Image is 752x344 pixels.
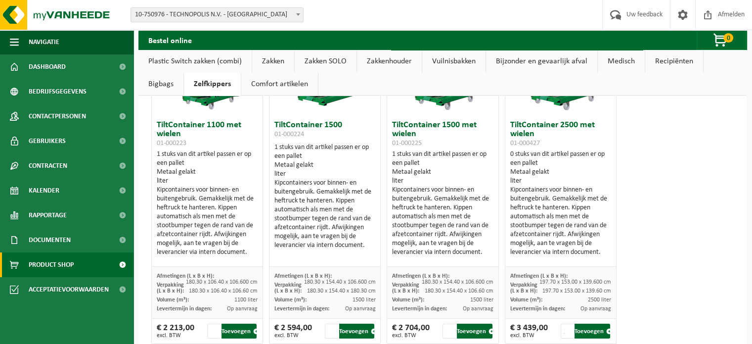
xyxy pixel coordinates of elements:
[274,306,329,312] span: Levertermijn in dagen:
[588,297,611,303] span: 2500 liter
[392,121,493,147] h3: TiltContainer 1500 met wielen
[575,324,610,339] button: Toevoegen
[184,73,241,96] a: Zelfkippers
[157,306,212,312] span: Levertermijn in dagen:
[234,297,258,303] span: 1100 liter
[29,252,74,277] span: Product Shop
[392,140,422,147] span: 01-000225
[422,50,486,73] a: Vuilnisbakken
[274,121,375,141] h3: TiltContainer 1500
[392,297,424,303] span: Volume (m³):
[392,186,493,257] div: Kipcontainers voor binnen- en buitengebruik. Gemakkelijk met de heftruck te hanteren. Kippen auto...
[157,140,186,147] span: 01-000223
[274,179,375,250] div: Kipcontainers voor binnen- en buitengebruik. Gemakkelijk met de heftruck te hanteren. Kippen auto...
[345,306,375,312] span: Op aanvraag
[357,50,422,73] a: Zakkenhouder
[392,150,493,257] div: 1 stuks van dit artikel passen er op een pallet
[138,30,202,49] h2: Bestel online
[29,104,86,129] span: Contactpersonen
[227,306,258,312] span: Op aanvraag
[29,228,71,252] span: Documenten
[510,150,611,257] div: 0 stuks van dit artikel passen er op een pallet
[325,324,338,339] input: 1
[207,324,221,339] input: 1
[186,279,258,285] span: 180.30 x 106.40 x 106.600 cm
[339,324,374,339] button: Toevoegen
[29,203,67,228] span: Rapportage
[157,150,258,257] div: 1 stuks van dit artikel passen er op een pallet
[157,168,258,177] div: Metaal gelakt
[304,279,375,285] span: 180.30 x 154.40 x 106.600 cm
[510,297,542,303] span: Volume (m³):
[157,324,194,339] div: € 2 213,00
[157,177,258,186] div: liter
[510,333,548,339] span: excl. BTW
[157,297,189,303] span: Volume (m³):
[392,333,430,339] span: excl. BTW
[392,177,493,186] div: liter
[510,324,548,339] div: € 3 439,00
[29,178,59,203] span: Kalender
[274,131,304,138] span: 01-000224
[241,73,318,96] a: Comfort artikelen
[274,297,307,303] span: Volume (m³):
[598,50,645,73] a: Medisch
[442,324,456,339] input: 1
[29,277,109,302] span: Acceptatievoorwaarden
[422,279,493,285] span: 180.30 x 154.40 x 106.600 cm
[274,170,375,179] div: liter
[463,306,493,312] span: Op aanvraag
[470,297,493,303] span: 1500 liter
[510,121,611,147] h3: TiltContainer 2500 met wielen
[510,306,565,312] span: Levertermijn in dagen:
[561,324,574,339] input: 1
[157,121,258,147] h3: TiltContainer 1100 met wielen
[723,33,733,43] span: 0
[542,288,611,294] span: 197.70 x 153.00 x 139.60 cm
[457,324,492,339] button: Toevoegen
[189,288,258,294] span: 180.30 x 106.40 x 106.60 cm
[29,30,59,54] span: Navigatie
[392,306,447,312] span: Levertermijn in dagen:
[138,73,183,96] a: Bigbags
[392,324,430,339] div: € 2 704,00
[510,273,568,279] span: Afmetingen (L x B x H):
[425,288,493,294] span: 180.30 x 154.40 x 106.60 cm
[539,279,611,285] span: 197.70 x 153.00 x 139.600 cm
[29,79,87,104] span: Bedrijfsgegevens
[510,168,611,177] div: Metaal gelakt
[274,333,312,339] span: excl. BTW
[131,8,303,22] span: 10-750976 - TECHNOPOLIS N.V. - MECHELEN
[352,297,375,303] span: 1500 liter
[510,177,611,186] div: liter
[697,30,746,50] button: 0
[510,282,537,294] span: Verpakking (L x B x H):
[29,54,66,79] span: Dashboard
[221,324,257,339] button: Toevoegen
[295,50,356,73] a: Zakken SOLO
[274,143,375,250] div: 1 stuks van dit artikel passen er op een pallet
[392,282,419,294] span: Verpakking (L x B x H):
[29,129,66,153] span: Gebruikers
[252,50,294,73] a: Zakken
[157,282,184,294] span: Verpakking (L x B x H):
[274,282,302,294] span: Verpakking (L x B x H):
[157,186,258,257] div: Kipcontainers voor binnen- en buitengebruik. Gemakkelijk met de heftruck te hanteren. Kippen auto...
[157,333,194,339] span: excl. BTW
[510,140,540,147] span: 01-000427
[274,324,312,339] div: € 2 594,00
[157,273,214,279] span: Afmetingen (L x B x H):
[392,168,493,177] div: Metaal gelakt
[138,50,252,73] a: Plastic Switch zakken (combi)
[580,306,611,312] span: Op aanvraag
[131,7,304,22] span: 10-750976 - TECHNOPOLIS N.V. - MECHELEN
[486,50,597,73] a: Bijzonder en gevaarlijk afval
[274,273,332,279] span: Afmetingen (L x B x H):
[510,186,611,257] div: Kipcontainers voor binnen- en buitengebruik. Gemakkelijk met de heftruck te hanteren. Kippen auto...
[274,161,375,170] div: Metaal gelakt
[645,50,703,73] a: Recipiënten
[29,153,67,178] span: Contracten
[307,288,375,294] span: 180.30 x 154.40 x 180.30 cm
[392,273,449,279] span: Afmetingen (L x B x H):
